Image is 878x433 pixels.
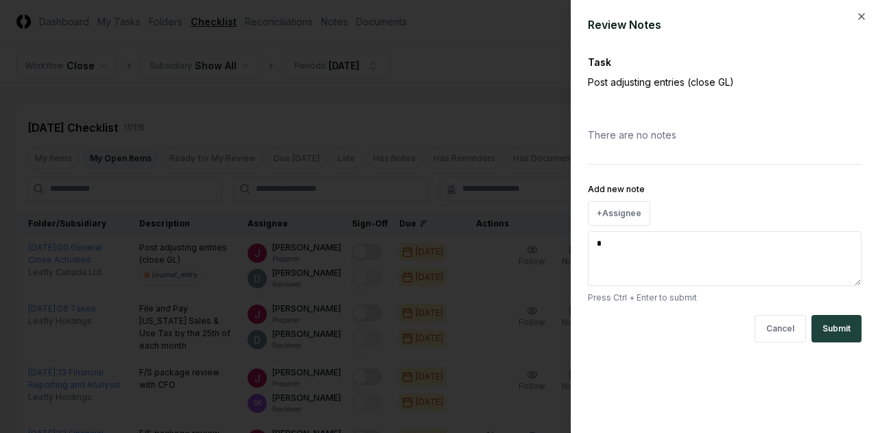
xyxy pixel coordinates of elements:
p: Press Ctrl + Enter to submit [588,292,862,304]
div: Review Notes [588,16,862,33]
button: +Assignee [588,201,650,226]
label: Add new note [588,184,645,194]
button: Cancel [755,315,806,342]
p: Post adjusting entries (close GL) [588,75,814,89]
button: Submit [811,315,862,342]
div: Task [588,55,862,69]
div: There are no notes [588,117,862,153]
